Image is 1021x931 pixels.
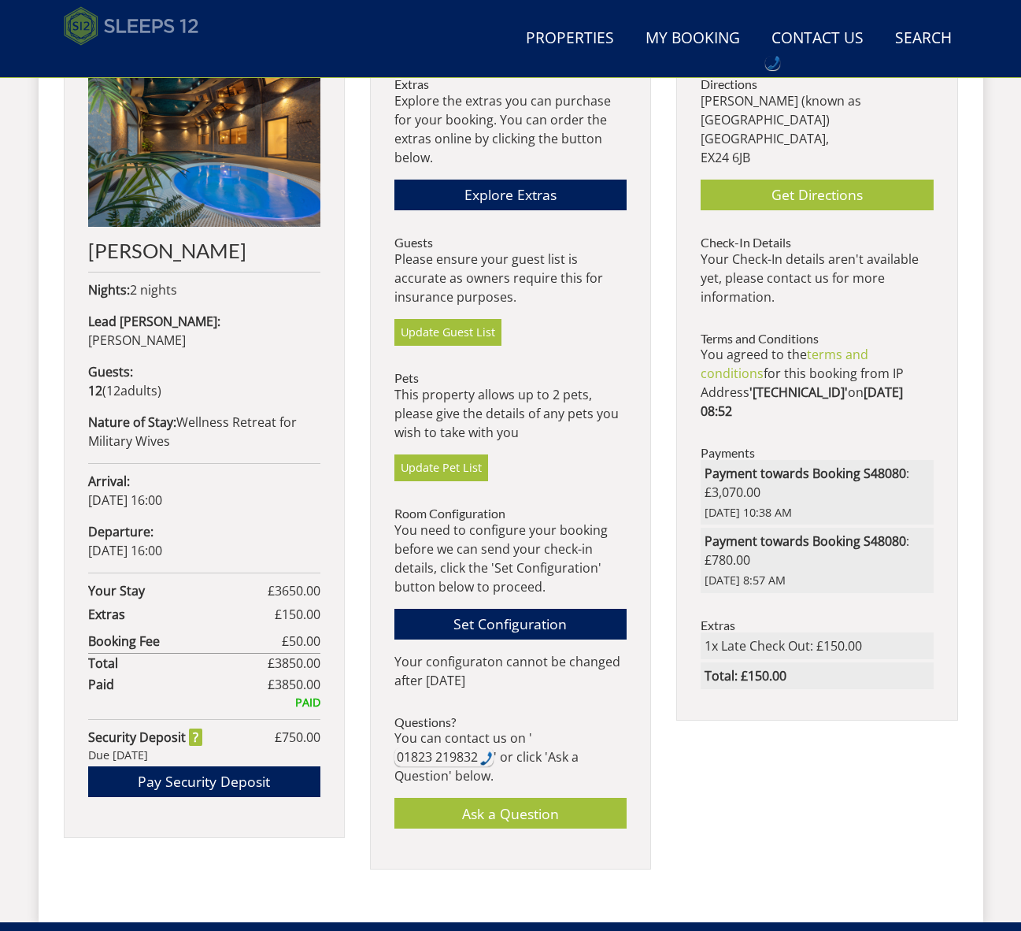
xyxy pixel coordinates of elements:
[88,382,161,399] span: ( )
[705,572,929,589] span: [DATE] 8:57 AM
[88,414,176,431] strong: Nature of Stay:
[88,239,320,261] h2: [PERSON_NAME]
[394,180,627,210] a: Explore Extras
[268,675,320,694] span: £
[701,236,933,250] h3: Check-In Details
[151,382,157,399] span: s
[701,250,933,306] p: Your Check-In details aren't available yet, please contact us for more information.
[394,77,627,91] h3: Extras
[106,382,120,399] span: 12
[768,56,780,70] img: hfpfyWBK5wQHBAGPgDf9c6qAYOxxMAAAAASUVORK5CYII=
[88,747,320,764] div: Due [DATE]
[394,91,627,167] p: Explore the extras you can purchase for your booking. You can order the extras online by clicking...
[88,77,320,227] img: An image of 'Hares Barton'
[268,654,320,673] span: £
[394,652,627,690] p: Your configuraton cannot be changed after [DATE]
[394,385,627,442] p: This property allows up to 2 pets, please give the details of any pets you wish to take with you
[88,332,186,349] span: [PERSON_NAME]
[394,747,494,766] div: Call: 01823 665500
[88,654,268,673] strong: Total
[88,473,130,490] strong: Arrival:
[282,632,320,651] span: £
[88,605,275,624] strong: Extras
[275,582,320,599] span: 3650.00
[394,319,501,346] a: Update Guest List
[275,605,320,624] span: £
[282,606,320,623] span: 150.00
[289,632,320,650] span: 50.00
[765,21,870,57] a: Contact Us
[701,618,933,632] h3: Extras
[394,250,627,306] p: Please ensure your guest list is accurate as owners require this for insurance purposes.
[889,21,958,57] a: Search
[88,523,154,540] strong: Departure:
[88,675,268,694] strong: Paid
[701,460,933,525] li: : £3,070.00
[701,528,933,593] li: : £780.00
[268,581,320,600] span: £
[88,77,320,261] a: [PERSON_NAME]
[394,521,627,596] p: You need to configure your booking before we can send your check-in details, click the 'Set Confi...
[64,6,199,46] img: Sleeps 12
[705,532,906,550] strong: Payment towards Booking S48080
[88,632,282,651] strong: Booking Fee
[765,56,780,70] div: Call: 01823 665500
[480,751,493,766] img: hfpfyWBK5wQHBAGPgDf9c6qAYOxxMAAAAASUVORK5CYII=
[701,332,933,346] h3: Terms and Conditions
[701,180,933,210] a: Get Directions
[88,472,320,510] p: [DATE] 16:00
[701,384,903,420] strong: [DATE] 08:52
[88,363,133,380] strong: Guests:
[394,506,627,521] h3: Room Configuration
[88,694,320,711] div: PAID
[520,21,620,57] a: Properties
[394,454,488,481] a: Update Pet List
[701,346,868,382] a: terms and conditions
[639,21,746,57] a: My Booking
[275,655,320,672] span: 3850.00
[88,413,320,451] p: Wellness Retreat for Military Wives
[394,371,627,385] h3: Pets
[88,522,320,560] p: [DATE] 16:00
[701,446,933,460] h3: Payments
[394,715,627,729] h3: Questions?
[701,345,933,421] p: You agreed to the for this booking from IP Address on
[394,729,627,785] p: You can contact us on ' ' or click 'Ask a Question' below.
[749,384,848,401] strong: '[TECHNICAL_ID]'
[88,728,202,747] strong: Security Deposit
[88,766,320,797] a: Pay Security Deposit
[88,281,130,299] strong: Nights:
[705,465,906,482] strong: Payment towards Booking S48080
[701,77,933,91] h3: Directions
[275,728,320,747] span: £
[394,236,627,250] h3: Guests
[705,504,929,521] span: [DATE] 10:38 AM
[394,798,627,829] a: Ask a Question
[701,91,933,167] p: [PERSON_NAME] (known as [GEOGRAPHIC_DATA]) [GEOGRAPHIC_DATA], EX24 6JB
[282,729,320,746] span: 750.00
[106,382,157,399] span: adult
[701,632,933,659] li: 1x Late Check Out: £150.00
[88,280,320,299] p: 2 nights
[88,313,220,330] strong: Lead [PERSON_NAME]:
[88,581,268,600] strong: Your Stay
[56,55,221,69] iframe: Customer reviews powered by Trustpilot
[394,609,627,640] a: Set Configuration
[88,382,102,399] strong: 12
[275,676,320,693] span: 3850.00
[705,667,786,684] strong: Total: £150.00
